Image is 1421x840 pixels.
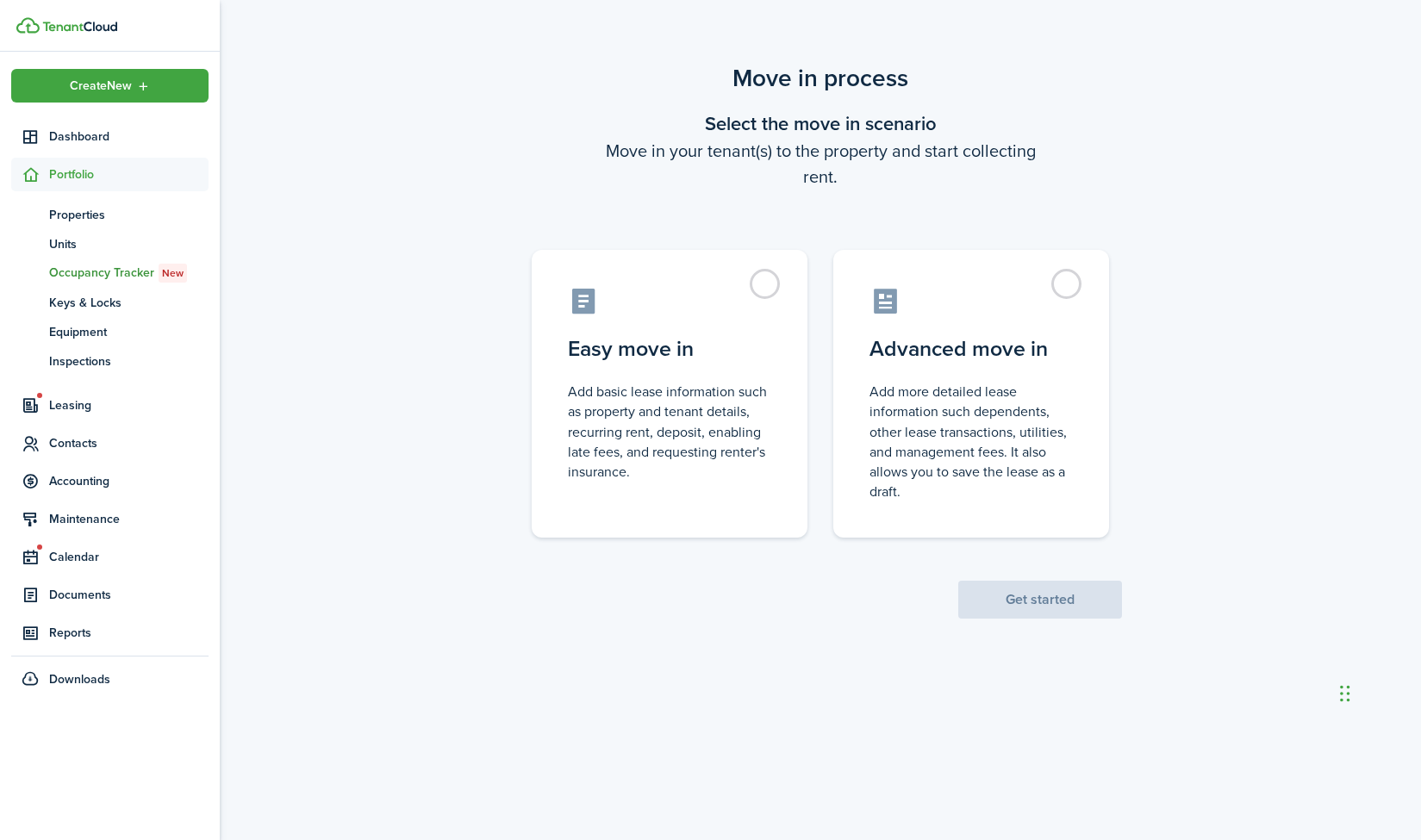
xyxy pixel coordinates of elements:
[568,382,771,482] control-radio-card-description: Add basic lease information such as property and tenant details, recurring rent, deposit, enablin...
[16,17,40,34] img: TenantCloud
[11,346,209,376] a: Inspections
[519,109,1122,138] wizard-step-header-title: Select the move in scenario
[11,120,209,153] a: Dashboard
[1340,668,1350,719] div: Drag
[11,200,209,229] a: Properties
[869,382,1073,501] control-radio-card-description: Add more detailed lease information such dependents, other lease transactions, utilities, and man...
[49,264,209,283] span: Occupancy Tracker
[70,80,132,92] span: Create New
[49,323,209,341] span: Equipment
[49,235,209,253] span: Units
[49,128,209,146] span: Dashboard
[42,22,117,32] img: TenantCloud
[11,288,209,317] a: Keys & Locks
[49,434,209,452] span: Contacts
[11,258,209,288] a: Occupancy TrackerNew
[11,616,209,650] a: Reports
[519,60,1122,96] scenario-title: Move in process
[49,294,209,312] span: Keys & Locks
[519,138,1122,190] wizard-step-header-description: Move in your tenant(s) to the property and start collecting rent.
[49,586,209,604] span: Documents
[568,333,771,364] control-radio-card-title: Easy move in
[49,396,209,414] span: Leasing
[11,317,209,346] a: Equipment
[162,265,184,281] span: New
[49,206,209,224] span: Properties
[11,69,209,103] button: Open menu
[869,333,1073,364] control-radio-card-title: Advanced move in
[49,352,209,370] span: Inspections
[1335,650,1421,733] iframe: Chat Widget
[49,165,209,184] span: Portfolio
[49,548,209,566] span: Calendar
[49,472,209,490] span: Accounting
[49,510,209,528] span: Maintenance
[49,670,110,688] span: Downloads
[11,229,209,258] a: Units
[49,624,209,642] span: Reports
